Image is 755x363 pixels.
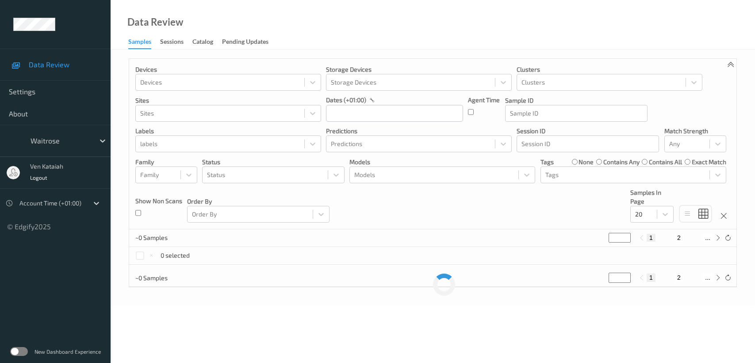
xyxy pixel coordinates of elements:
p: Show Non Scans [135,197,182,205]
p: Tags [540,158,554,166]
label: contains all [649,158,682,166]
button: ... [702,234,713,242]
p: ~0 Samples [135,274,202,282]
label: exact match [692,158,726,166]
button: ... [702,274,713,282]
p: Sample ID [505,96,648,105]
a: Pending Updates [222,36,277,48]
div: Catalog [192,37,213,48]
div: Pending Updates [222,37,268,48]
p: Sites [135,96,321,105]
p: Session ID [517,127,659,135]
p: Models [349,158,535,166]
p: Order By [187,197,330,206]
p: 0 selected [161,251,190,260]
button: 1 [647,234,655,242]
p: Devices [135,65,321,74]
p: Match Strength [664,127,726,135]
button: 2 [675,274,683,282]
div: Data Review [127,18,183,27]
button: 1 [647,274,655,282]
a: Sessions [160,36,192,48]
p: labels [135,127,321,135]
div: Sessions [160,37,184,48]
p: ~0 Samples [135,233,202,242]
p: Storage Devices [326,65,512,74]
p: dates (+01:00) [326,96,366,104]
button: 2 [675,234,683,242]
a: Samples [128,36,160,49]
label: none [579,158,594,166]
label: contains any [603,158,640,166]
p: Samples In Page [630,188,674,206]
p: Status [202,158,345,166]
div: Samples [128,37,151,49]
a: Catalog [192,36,222,48]
p: Predictions [326,127,512,135]
p: Agent Time [468,96,500,104]
p: Family [135,158,197,166]
p: Clusters [517,65,702,74]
